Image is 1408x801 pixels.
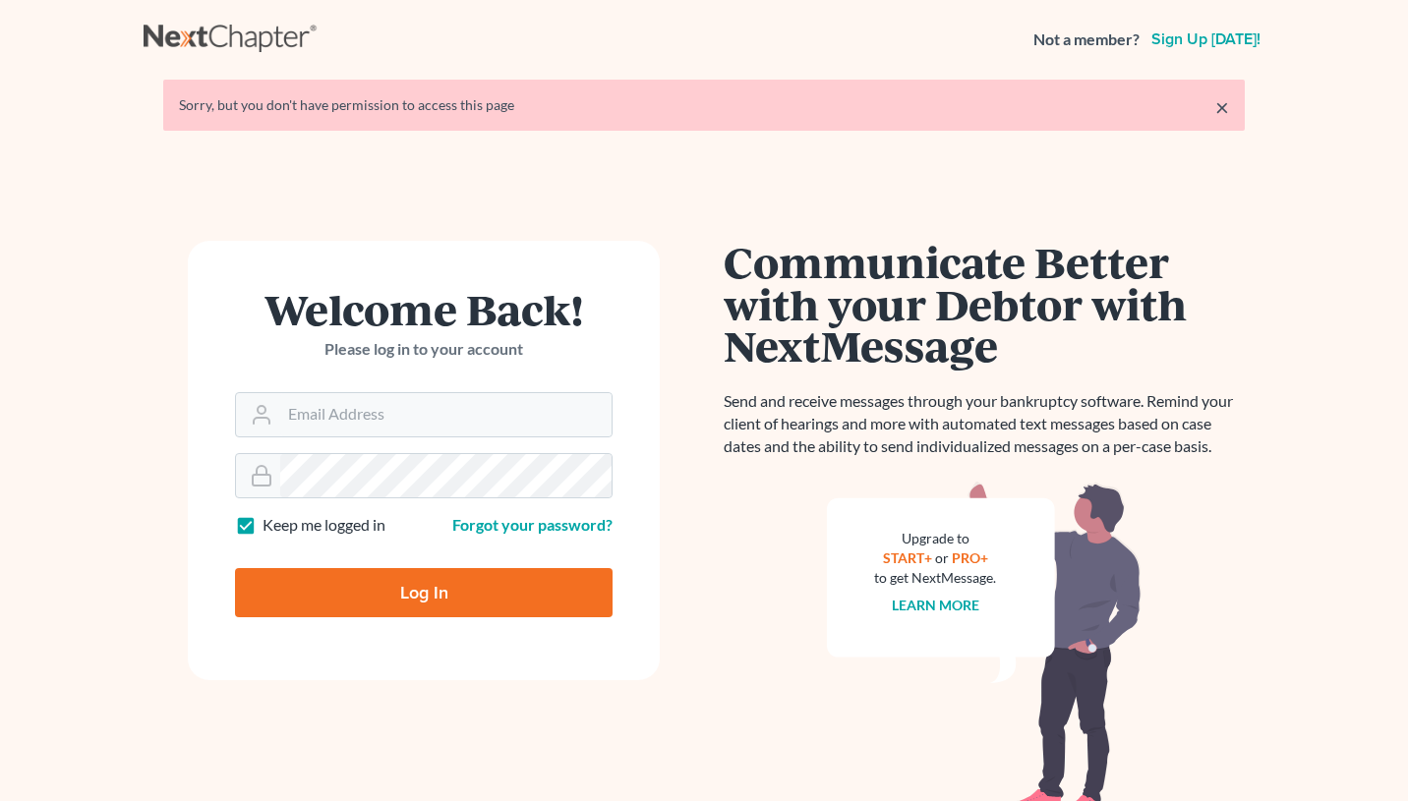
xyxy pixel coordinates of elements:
a: Forgot your password? [452,515,613,534]
span: or [935,549,949,566]
div: to get NextMessage. [874,568,996,588]
a: Learn more [892,597,979,613]
h1: Welcome Back! [235,288,613,330]
strong: Not a member? [1033,29,1140,51]
h1: Communicate Better with your Debtor with NextMessage [724,241,1245,367]
a: × [1215,95,1229,119]
label: Keep me logged in [263,514,385,537]
a: START+ [883,549,932,566]
div: Upgrade to [874,529,996,548]
input: Log In [235,568,613,617]
input: Email Address [280,393,612,436]
a: Sign up [DATE]! [1147,31,1264,47]
p: Send and receive messages through your bankruptcy software. Remind your client of hearings and mo... [724,390,1245,458]
p: Please log in to your account [235,338,613,361]
div: Sorry, but you don't have permission to access this page [179,95,1229,115]
a: PRO+ [952,549,988,566]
